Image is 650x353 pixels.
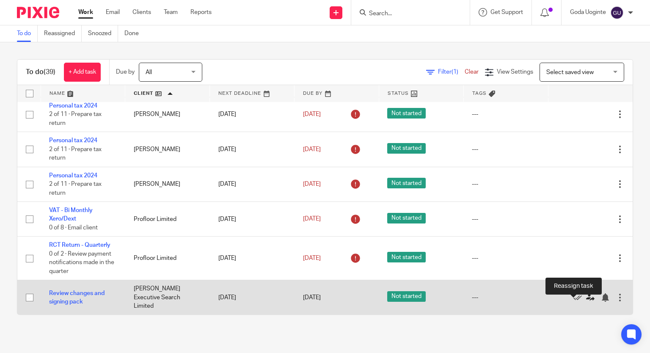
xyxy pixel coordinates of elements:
[49,290,105,305] a: Review changes and signing pack
[49,251,114,274] span: 0 of 2 · Review payment notifications made in the quarter
[49,111,102,126] span: 2 of 11 · Prepare tax return
[546,69,594,75] span: Select saved view
[570,8,606,17] p: Goda Uoginte
[210,97,295,132] td: [DATE]
[49,225,98,231] span: 0 of 8 · Email client
[210,202,295,237] td: [DATE]
[17,7,59,18] img: Pixie
[387,213,426,223] span: Not started
[490,9,523,15] span: Get Support
[472,254,540,262] div: ---
[210,237,295,280] td: [DATE]
[49,103,97,109] a: Personal tax 2024
[49,242,110,248] a: RCT Return - Quarterly
[125,237,210,280] td: Profloor Limited
[438,69,465,75] span: Filter
[132,8,151,17] a: Clients
[303,146,321,152] span: [DATE]
[17,25,38,42] a: To do
[387,291,426,302] span: Not started
[472,180,540,188] div: ---
[49,146,102,161] span: 2 of 11 · Prepare tax return
[573,293,586,302] a: Mark as done
[44,25,82,42] a: Reassigned
[303,255,321,261] span: [DATE]
[190,8,212,17] a: Reports
[49,207,93,222] a: VAT - Bi Monthly Xero/Dext
[387,252,426,262] span: Not started
[368,10,444,18] input: Search
[387,143,426,154] span: Not started
[303,111,321,117] span: [DATE]
[210,132,295,167] td: [DATE]
[106,8,120,17] a: Email
[472,293,540,302] div: ---
[303,295,321,301] span: [DATE]
[88,25,118,42] a: Snoozed
[49,138,97,143] a: Personal tax 2024
[124,25,145,42] a: Done
[125,97,210,132] td: [PERSON_NAME]
[472,145,540,154] div: ---
[497,69,533,75] span: View Settings
[44,69,55,75] span: (39)
[387,178,426,188] span: Not started
[78,8,93,17] a: Work
[164,8,178,17] a: Team
[116,68,135,76] p: Due by
[64,63,101,82] a: + Add task
[146,69,152,75] span: All
[26,68,55,77] h1: To do
[210,280,295,315] td: [DATE]
[465,69,479,75] a: Clear
[303,216,321,222] span: [DATE]
[472,215,540,223] div: ---
[125,167,210,201] td: [PERSON_NAME]
[125,202,210,237] td: Profloor Limited
[610,6,624,19] img: svg%3E
[452,69,458,75] span: (1)
[49,181,102,196] span: 2 of 11 · Prepare tax return
[125,132,210,167] td: [PERSON_NAME]
[125,280,210,315] td: [PERSON_NAME] Executive Search Limited
[49,173,97,179] a: Personal tax 2024
[472,91,487,96] span: Tags
[472,110,540,119] div: ---
[303,181,321,187] span: [DATE]
[210,167,295,201] td: [DATE]
[387,108,426,119] span: Not started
